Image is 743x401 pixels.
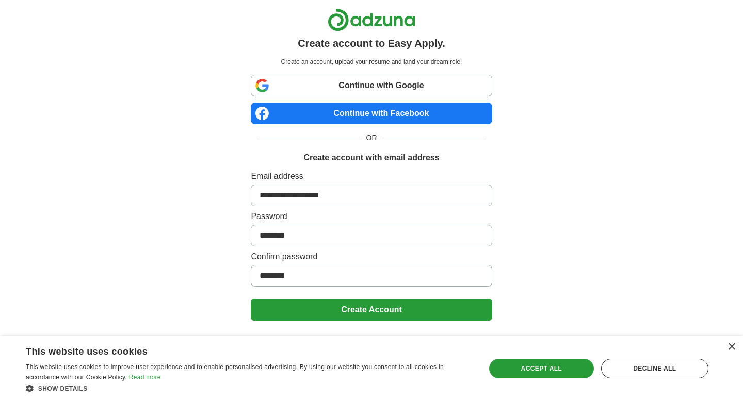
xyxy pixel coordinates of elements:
span: Show details [38,385,88,392]
img: Adzuna logo [328,8,415,31]
div: Close [728,343,735,351]
span: This website uses cookies to improve user experience and to enable personalised advertising. By u... [26,363,444,381]
label: Email address [251,170,492,182]
a: Read more, opens a new window [129,374,161,381]
a: Continue with Google [251,75,492,96]
div: Accept all [489,359,594,378]
label: Confirm password [251,250,492,263]
div: Show details [26,383,472,393]
button: Create Account [251,299,492,321]
div: This website uses cookies [26,342,446,358]
p: Create an account, upload your resume and land your dream role. [253,57,490,66]
a: Continue with Facebook [251,103,492,124]
span: OR [360,132,383,143]
div: Decline all [601,359,708,378]
h1: Create account to Easy Apply. [298,36,445,51]
h1: Create account with email address [303,152,439,164]
label: Password [251,210,492,223]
